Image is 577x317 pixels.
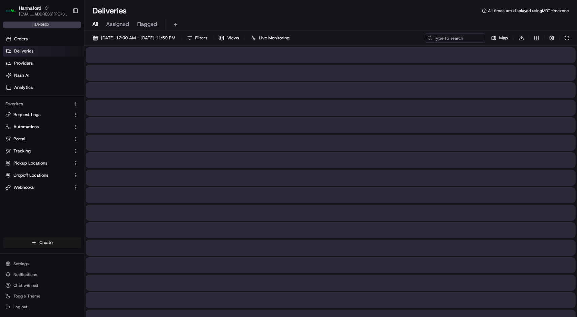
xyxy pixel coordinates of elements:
[3,170,81,181] button: Dropoff Locations
[3,270,81,279] button: Notifications
[227,35,239,41] span: Views
[3,182,81,193] button: Webhooks
[19,11,67,17] button: [EMAIL_ADDRESS][PERSON_NAME][DOMAIN_NAME]
[14,84,33,91] span: Analytics
[488,33,511,43] button: Map
[13,293,40,299] span: Toggle Theme
[3,82,84,93] a: Analytics
[137,20,157,28] span: Flagged
[216,33,242,43] button: Views
[562,33,572,43] button: Refresh
[488,8,569,13] span: All times are displayed using MDT timezone
[13,304,27,310] span: Log out
[3,109,81,120] button: Request Logs
[13,148,31,154] span: Tracking
[3,46,84,57] a: Deliveries
[195,35,207,41] span: Filters
[5,5,16,16] img: Hannaford
[5,148,70,154] a: Tracking
[13,184,34,190] span: Webhooks
[13,272,37,277] span: Notifications
[3,237,81,248] button: Create
[39,240,53,246] span: Create
[425,33,485,43] input: Type to search
[13,172,48,178] span: Dropoff Locations
[3,281,81,290] button: Chat with us!
[3,22,81,28] div: sandbox
[3,158,81,169] button: Pickup Locations
[3,34,84,44] a: Orders
[90,33,178,43] button: [DATE] 12:00 AM - [DATE] 11:59 PM
[13,261,29,267] span: Settings
[92,20,98,28] span: All
[92,5,127,16] h1: Deliveries
[13,283,38,288] span: Chat with us!
[14,36,28,42] span: Orders
[19,5,41,11] button: Hannaford
[3,259,81,269] button: Settings
[3,134,81,144] button: Portal
[14,48,33,54] span: Deliveries
[3,3,70,19] button: HannafordHannaford[EMAIL_ADDRESS][PERSON_NAME][DOMAIN_NAME]
[101,35,175,41] span: [DATE] 12:00 AM - [DATE] 11:59 PM
[106,20,129,28] span: Assigned
[5,160,70,166] a: Pickup Locations
[13,124,39,130] span: Automations
[499,35,508,41] span: Map
[14,72,29,78] span: Nash AI
[3,58,84,69] a: Providers
[3,121,81,132] button: Automations
[13,136,25,142] span: Portal
[184,33,210,43] button: Filters
[5,184,70,190] a: Webhooks
[5,136,70,142] a: Portal
[3,291,81,301] button: Toggle Theme
[5,124,70,130] a: Automations
[3,70,84,81] a: Nash AI
[5,172,70,178] a: Dropoff Locations
[14,60,33,66] span: Providers
[3,302,81,312] button: Log out
[259,35,290,41] span: Live Monitoring
[248,33,293,43] button: Live Monitoring
[5,112,70,118] a: Request Logs
[3,146,81,156] button: Tracking
[3,99,81,109] div: Favorites
[13,160,47,166] span: Pickup Locations
[13,112,40,118] span: Request Logs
